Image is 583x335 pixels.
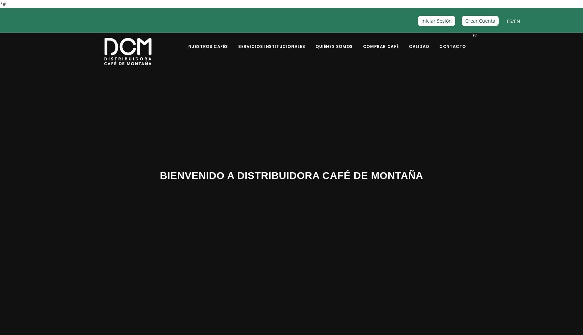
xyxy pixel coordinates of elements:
[311,33,357,49] a: Quiénes Somos
[184,33,232,49] a: Nuestros Cafés
[435,33,470,49] a: Contacto
[507,17,520,25] span: /
[514,18,520,24] a: EN
[359,33,403,49] a: Comprar Café
[462,16,499,26] a: Crear Cuenta
[507,18,512,24] a: ES
[418,16,455,26] a: Iniciar Sesión
[104,168,479,183] h3: BIENVENIDO A DISTRIBUIDORA CAFÉ DE MONTAÑA
[405,33,433,49] a: Calidad
[234,33,309,49] a: Servicios Institucionales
